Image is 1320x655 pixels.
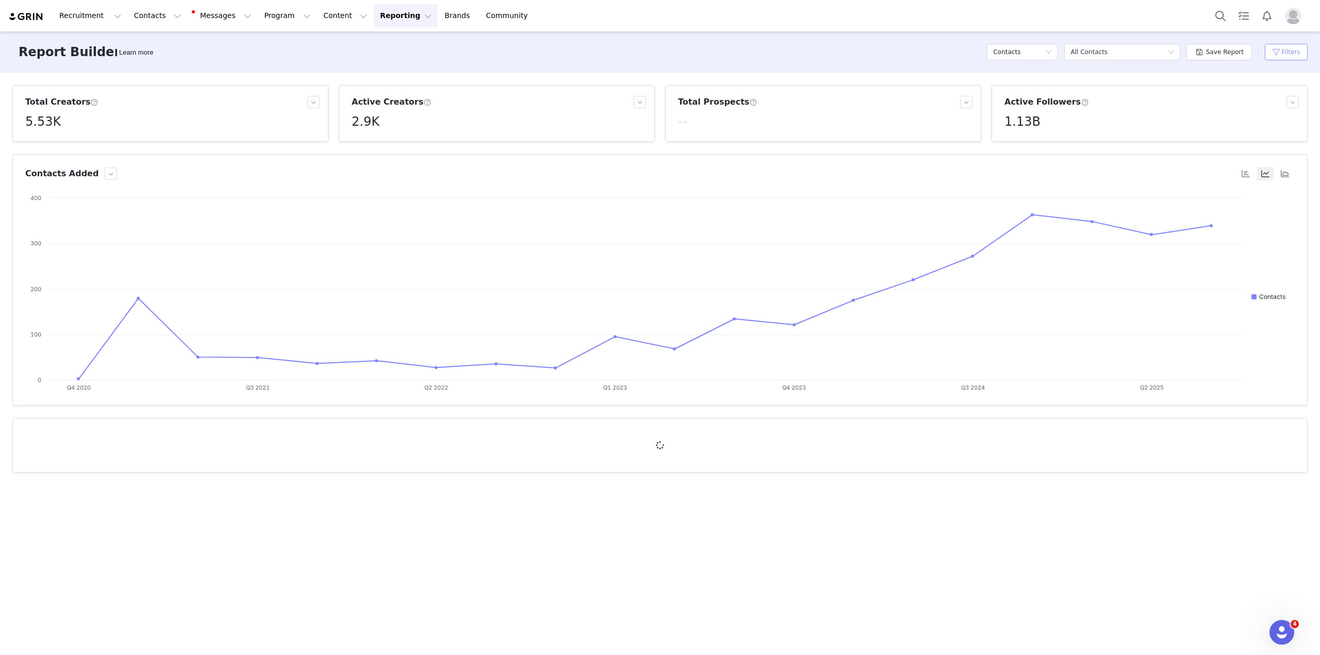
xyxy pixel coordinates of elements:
h3: Active Creators [352,96,431,108]
h5: 1.13B [1004,112,1041,131]
i: icon: down [1168,49,1174,56]
text: Contacts [1259,293,1285,300]
span: 4 [1291,620,1299,628]
h3: Report Builder [19,43,120,61]
button: Contacts [128,4,187,27]
text: Q2 2025 [1140,384,1164,391]
i: icon: down [1046,49,1052,56]
h3: Total Prospects [678,96,757,108]
h5: Contacts [993,44,1020,60]
text: Q3 2021 [246,384,270,391]
button: Content [317,4,373,27]
text: Q1 2023 [603,384,627,391]
h5: 2.9K [352,112,379,131]
text: 200 [30,285,41,293]
button: Filters [1265,44,1308,60]
h5: -- [678,112,687,131]
button: Notifications [1256,4,1278,27]
text: Q2 2022 [424,384,448,391]
button: Profile [1279,8,1312,24]
button: Reporting [374,4,438,27]
div: All Contacts [1070,44,1108,60]
h3: Contacts Added [25,167,98,180]
text: 400 [30,194,41,201]
img: placeholder-profile.jpg [1285,8,1301,24]
iframe: Intercom live chat [1269,620,1294,645]
text: Q4 2020 [67,384,91,391]
button: Program [258,4,317,27]
text: 100 [30,331,41,338]
button: Save Report [1186,44,1252,60]
article: Contacts [12,418,1308,473]
div: Tooltip anchor [117,47,155,58]
a: Brands [438,4,479,27]
a: Community [480,4,539,27]
button: Recruitment [53,4,127,27]
h3: Total Creators [25,96,98,108]
text: 300 [30,240,41,247]
text: 0 [38,376,41,383]
h3: Active Followers [1004,96,1088,108]
text: Q4 2023 [782,384,806,391]
text: Q3 2024 [961,384,985,391]
img: grin logo [8,12,44,22]
a: Tasks [1232,4,1255,27]
button: Search [1209,4,1232,27]
button: Messages [188,4,257,27]
h5: 5.53K [25,112,61,131]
